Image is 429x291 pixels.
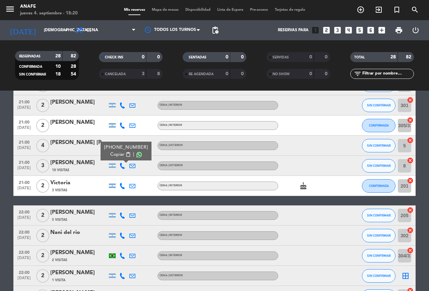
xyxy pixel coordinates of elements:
div: jueves 4. septiembre - 18:20 [20,10,78,17]
span: SIN CONFIRMAR [19,73,46,76]
div: [PERSON_NAME] [50,269,107,277]
i: cancel [407,97,414,103]
strong: 3 [142,71,144,76]
span: 22:00 [16,228,33,236]
span: 22:00 [16,248,33,256]
i: looks_6 [366,26,375,35]
div: Nani del rio [50,228,107,237]
i: power_settings_new [412,26,420,34]
strong: 0 [241,71,245,76]
span: SENTADAS [189,56,206,59]
i: border_all [402,272,410,280]
i: cancel [407,157,414,164]
span: SIN CONFIRMAR [367,144,391,147]
i: cancel [407,117,414,124]
i: looks_5 [355,26,364,35]
strong: 0 [226,55,228,59]
span: 21:00 [16,138,33,146]
i: cancel [407,207,414,213]
span: 2 [36,119,49,132]
span: Mapa de mesas [148,8,182,12]
div: [PERSON_NAME] [PERSON_NAME] [50,138,107,147]
span: CENA | INTERIOR [160,124,182,127]
i: cake [299,182,307,190]
button: SIN CONFIRMAR [362,249,395,262]
span: pending_actions [211,26,219,34]
span: content_paste [126,152,131,157]
span: 2 [36,269,49,283]
span: [DATE] [16,186,33,194]
span: CONFIRMADA [369,184,389,188]
strong: 0 [325,55,329,59]
span: Tarjetas de regalo [271,8,309,12]
span: 21:00 [16,98,33,105]
span: SIN CONFIRMAR [367,274,391,278]
i: [DATE] [5,23,41,38]
strong: 82 [406,55,413,59]
span: CENA | INTERIOR [160,234,182,237]
strong: 0 [309,71,312,76]
button: SIN CONFIRMAR [362,229,395,242]
strong: 0 [157,55,161,59]
i: arrow_drop_down [62,26,70,34]
span: 21:00 [16,158,33,166]
span: Cena [86,28,98,33]
span: 21:00 [16,178,33,186]
span: Mis reservas [121,8,148,12]
strong: 18 [55,72,61,77]
button: SIN CONFIRMAR [362,99,395,112]
i: filter_list [354,70,362,78]
span: SIN CONFIRMAR [367,164,391,167]
span: 3 Visitas [52,188,67,193]
div: [PERSON_NAME] [50,158,107,167]
button: SIN CONFIRMAR [362,209,395,222]
i: add_box [377,26,386,35]
span: SIN CONFIRMAR [367,254,391,257]
strong: 82 [71,54,77,58]
i: turned_in_not [393,6,401,14]
i: looks_one [311,26,320,35]
span: 22:00 [16,268,33,276]
i: cancel [407,247,414,254]
i: looks_4 [344,26,353,35]
i: cancel [407,227,414,234]
button: SIN CONFIRMAR [362,269,395,283]
button: menu [5,4,15,16]
span: Copiar [110,151,124,158]
button: SIN CONFIRMAR [362,139,395,152]
span: 5 Visitas [52,217,67,223]
button: SIN CONFIRMAR [362,159,395,173]
strong: 28 [55,54,61,58]
strong: 0 [241,55,245,59]
strong: 28 [71,64,77,69]
div: Victoria [50,179,107,187]
span: [DATE] [16,166,33,174]
span: 2 [36,179,49,193]
span: CHECK INS [105,56,123,59]
span: Lista de Espera [214,8,247,12]
span: RE AGENDADA [189,72,213,76]
span: CANCELADA [105,72,126,76]
button: Copiarcontent_paste [110,151,131,158]
i: search [411,6,419,14]
span: CENA | EXTERIOR [160,164,183,167]
strong: 0 [226,71,228,76]
span: Pre-acceso [247,8,271,12]
span: [DATE] [16,126,33,133]
span: 2 [36,99,49,112]
span: SIN CONFIRMAR [367,234,391,237]
i: looks_two [322,26,331,35]
span: 1 Visita [52,278,65,283]
span: [DATE] [16,276,33,284]
span: 10 Visitas [52,167,69,173]
span: SERVIDAS [272,56,289,59]
span: 2 Visitas [52,257,67,263]
div: [PERSON_NAME] [50,208,107,217]
span: Disponibilidad [182,8,214,12]
span: CONFIRMADA [19,65,42,68]
button: CONFIRMADA [362,119,395,132]
span: SIN CONFIRMAR [367,103,391,107]
div: [PERSON_NAME] [50,98,107,107]
span: [DATE] [16,146,33,153]
i: menu [5,4,15,14]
